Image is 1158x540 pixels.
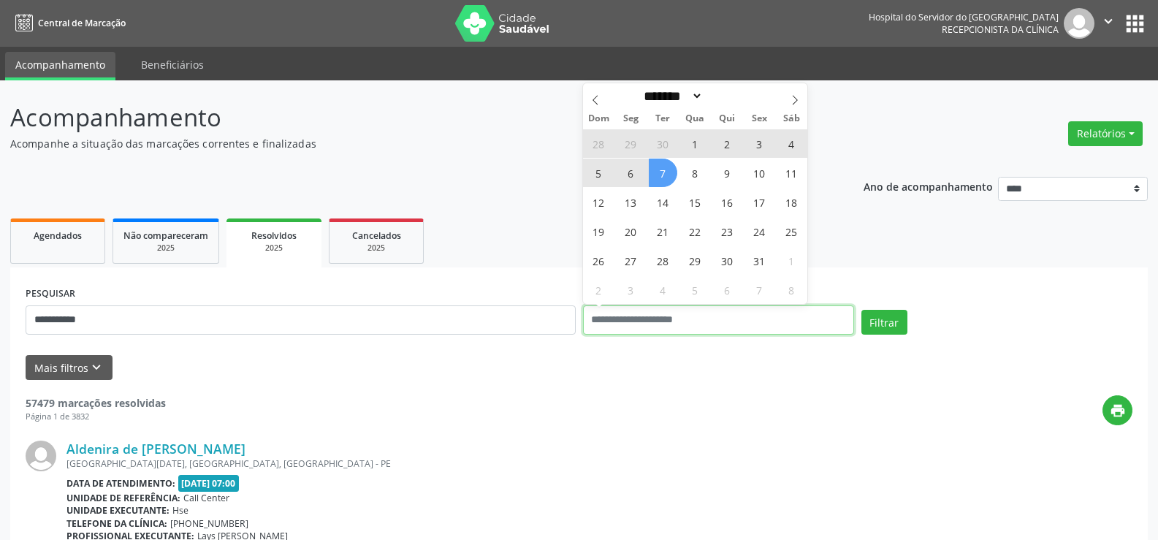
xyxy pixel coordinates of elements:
span: Call Center [183,492,229,504]
span: Novembro 8, 2025 [777,275,806,304]
span: Resolvidos [251,229,297,242]
span: Outubro 29, 2025 [681,246,709,275]
span: Sáb [775,114,807,123]
div: 2025 [237,243,311,254]
b: Unidade executante: [66,504,169,517]
b: Data de atendimento: [66,477,175,490]
span: Qui [711,114,743,123]
button: apps [1122,11,1148,37]
img: img [1064,8,1094,39]
span: Novembro 1, 2025 [777,246,806,275]
span: Outubro 28, 2025 [649,246,677,275]
i:  [1100,13,1116,29]
span: Setembro 28, 2025 [584,129,613,158]
span: Outubro 3, 2025 [745,129,774,158]
button: Mais filtroskeyboard_arrow_down [26,355,113,381]
button: Relatórios [1068,121,1143,146]
i: print [1110,403,1126,419]
span: Ter [647,114,679,123]
span: Outubro 18, 2025 [777,188,806,216]
a: Aldenira de [PERSON_NAME] [66,441,245,457]
span: Outubro 30, 2025 [713,246,742,275]
span: Outubro 24, 2025 [745,217,774,246]
span: Setembro 29, 2025 [617,129,645,158]
div: [GEOGRAPHIC_DATA][DATE], [GEOGRAPHIC_DATA], [GEOGRAPHIC_DATA] - PE [66,457,1132,470]
a: Beneficiários [131,52,214,77]
span: Hse [172,504,188,517]
span: Central de Marcação [38,17,126,29]
span: Outubro 2, 2025 [713,129,742,158]
span: Setembro 30, 2025 [649,129,677,158]
label: PESQUISAR [26,283,75,305]
button: print [1102,395,1132,425]
span: Outubro 23, 2025 [713,217,742,246]
div: 2025 [123,243,208,254]
span: Outubro 4, 2025 [777,129,806,158]
span: Cancelados [352,229,401,242]
button: Filtrar [861,310,907,335]
a: Acompanhamento [5,52,115,80]
b: Telefone da clínica: [66,517,167,530]
span: Outubro 1, 2025 [681,129,709,158]
span: Qua [679,114,711,123]
span: Novembro 6, 2025 [713,275,742,304]
span: Dom [583,114,615,123]
span: Outubro 14, 2025 [649,188,677,216]
span: Outubro 31, 2025 [745,246,774,275]
span: Sex [743,114,775,123]
span: Novembro 3, 2025 [617,275,645,304]
span: [DATE] 07:00 [178,475,240,492]
span: Outubro 26, 2025 [584,246,613,275]
span: Novembro 4, 2025 [649,275,677,304]
p: Ano de acompanhamento [864,177,993,195]
img: img [26,441,56,471]
span: Outubro 22, 2025 [681,217,709,246]
b: Unidade de referência: [66,492,180,504]
span: Outubro 17, 2025 [745,188,774,216]
button:  [1094,8,1122,39]
span: Outubro 15, 2025 [681,188,709,216]
div: 2025 [340,243,413,254]
span: Outubro 10, 2025 [745,159,774,187]
i: keyboard_arrow_down [88,360,104,376]
span: Outubro 5, 2025 [584,159,613,187]
span: Novembro 7, 2025 [745,275,774,304]
span: Outubro 7, 2025 [649,159,677,187]
span: Outubro 8, 2025 [681,159,709,187]
span: Outubro 27, 2025 [617,246,645,275]
span: Novembro 2, 2025 [584,275,613,304]
div: Página 1 de 3832 [26,411,166,423]
p: Acompanhe a situação das marcações correntes e finalizadas [10,136,807,151]
span: Recepcionista da clínica [942,23,1059,36]
span: Não compareceram [123,229,208,242]
a: Central de Marcação [10,11,126,35]
p: Acompanhamento [10,99,807,136]
span: Outubro 20, 2025 [617,217,645,246]
span: Outubro 13, 2025 [617,188,645,216]
span: Outubro 25, 2025 [777,217,806,246]
select: Month [639,88,704,104]
span: Novembro 5, 2025 [681,275,709,304]
span: Outubro 6, 2025 [617,159,645,187]
span: Outubro 12, 2025 [584,188,613,216]
span: Outubro 16, 2025 [713,188,742,216]
span: Outubro 9, 2025 [713,159,742,187]
span: Outubro 11, 2025 [777,159,806,187]
span: Outubro 21, 2025 [649,217,677,246]
span: Seg [614,114,647,123]
strong: 57479 marcações resolvidas [26,396,166,410]
span: Agendados [34,229,82,242]
div: Hospital do Servidor do [GEOGRAPHIC_DATA] [869,11,1059,23]
span: Outubro 19, 2025 [584,217,613,246]
span: [PHONE_NUMBER] [170,517,248,530]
